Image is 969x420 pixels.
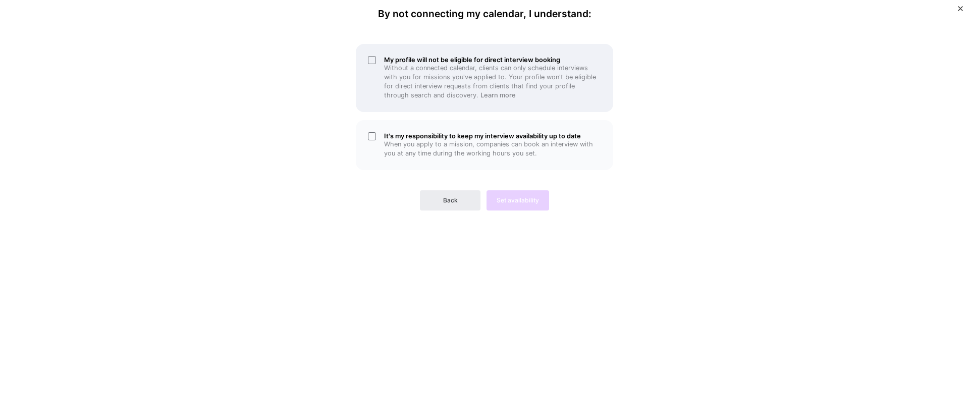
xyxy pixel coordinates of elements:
button: Close [958,6,963,17]
span: Back [443,196,458,205]
p: When you apply to a mission, companies can book an interview with you at any time during the work... [384,140,601,158]
p: Without a connected calendar, clients can only schedule interviews with you for missions you've a... [384,64,601,100]
h5: My profile will not be eligible for direct interview booking [384,56,601,64]
h5: It's my responsibility to keep my interview availability up to date [384,132,601,140]
a: Learn more [480,91,516,99]
button: Back [420,190,480,211]
h4: By not connecting my calendar, I understand: [378,8,591,20]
